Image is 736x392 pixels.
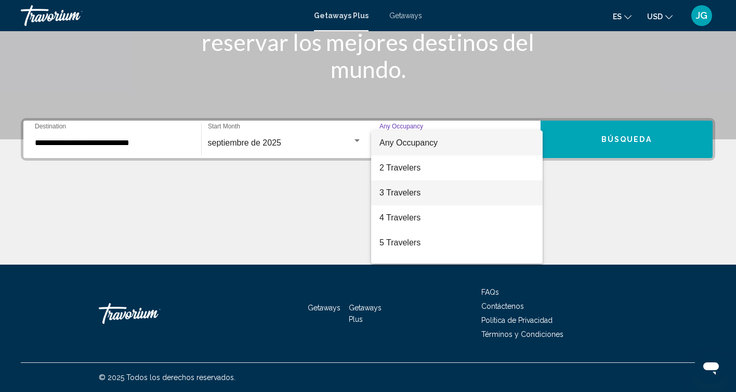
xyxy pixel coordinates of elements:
span: Any Occupancy [379,138,438,147]
iframe: Botón para iniciar la ventana de mensajería [694,350,728,384]
span: 3 Travelers [379,180,534,205]
span: 4 Travelers [379,205,534,230]
span: 2 Travelers [379,155,534,180]
span: 6 Travelers [379,255,534,280]
span: 5 Travelers [379,230,534,255]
